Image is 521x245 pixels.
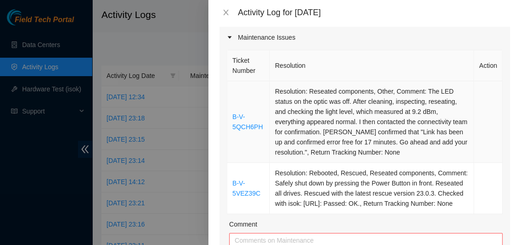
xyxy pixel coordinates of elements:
[222,9,230,16] span: close
[270,81,474,163] td: Resolution: Reseated components, Other, Comment: The LED status on the optic was off. After clean...
[219,27,510,48] div: Maintenance Issues
[229,219,257,229] label: Comment
[232,113,263,131] a: B-V-5QCH6PH
[232,179,260,197] a: B-V-5VEZ39C
[219,8,232,17] button: Close
[227,35,232,40] span: caret-right
[270,163,474,214] td: Resolution: Rebooted, Rescued, Reseated components, Comment: Safely shut down by pressing the Pow...
[227,50,270,81] th: Ticket Number
[474,50,503,81] th: Action
[238,7,510,18] div: Activity Log for [DATE]
[270,50,474,81] th: Resolution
